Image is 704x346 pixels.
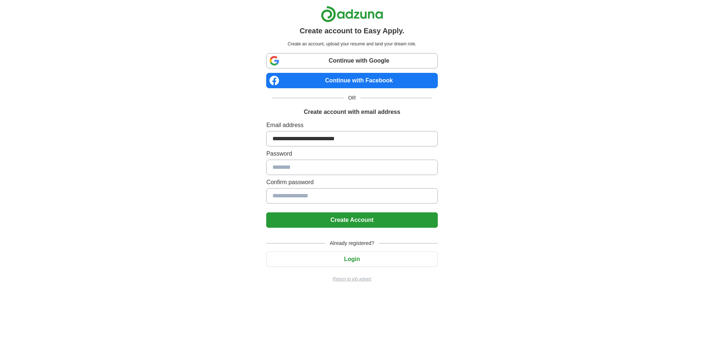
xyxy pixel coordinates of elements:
span: OR [344,94,360,102]
button: Create Account [266,212,437,228]
a: Continue with Facebook [266,73,437,88]
label: Email address [266,121,437,130]
p: Create an account, upload your resume and land your dream role. [268,41,436,47]
a: Return to job advert [266,276,437,282]
label: Password [266,149,437,158]
label: Confirm password [266,178,437,187]
a: Login [266,256,437,262]
span: Already registered? [325,239,378,247]
img: Adzuna logo [321,6,383,22]
a: Continue with Google [266,53,437,68]
button: Login [266,252,437,267]
h1: Create account with email address [304,108,400,116]
h1: Create account to Easy Apply. [300,25,404,36]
